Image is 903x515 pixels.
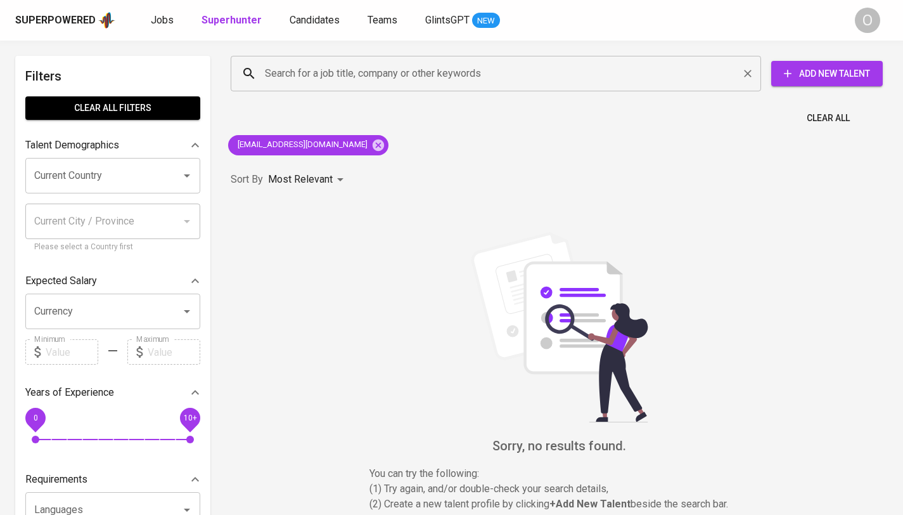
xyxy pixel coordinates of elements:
[268,168,348,192] div: Most Relevant
[25,273,97,289] p: Expected Salary
[178,167,196,185] button: Open
[25,133,200,158] div: Talent Demographics
[202,13,264,29] a: Superhunter
[25,385,114,400] p: Years of Experience
[368,14,397,26] span: Teams
[15,11,115,30] a: Superpoweredapp logo
[34,241,191,254] p: Please select a Country first
[807,110,850,126] span: Clear All
[33,414,37,422] span: 0
[369,466,750,481] p: You can try the following :
[25,472,87,487] p: Requirements
[228,135,388,155] div: [EMAIL_ADDRESS][DOMAIN_NAME]
[148,339,200,365] input: Value
[425,13,500,29] a: GlintsGPT NEW
[369,481,750,497] p: (1) Try again, and/or double-check your search details,
[231,436,888,456] h6: Sorry, no results found.
[25,66,200,86] h6: Filters
[178,303,196,320] button: Open
[290,13,342,29] a: Candidates
[25,268,200,294] div: Expected Salary
[549,498,631,510] b: + Add New Talent
[35,100,190,116] span: Clear All filters
[781,66,873,82] span: Add New Talent
[25,380,200,405] div: Years of Experience
[268,172,333,187] p: Most Relevant
[425,14,470,26] span: GlintsGPT
[368,13,400,29] a: Teams
[25,467,200,492] div: Requirements
[98,11,115,30] img: app logo
[369,497,750,512] p: (2) Create a new talent profile by clicking beside the search bar.
[151,14,174,26] span: Jobs
[739,65,757,82] button: Clear
[464,232,655,422] img: file_searching.svg
[228,139,375,151] span: [EMAIL_ADDRESS][DOMAIN_NAME]
[25,96,200,120] button: Clear All filters
[202,14,262,26] b: Superhunter
[855,8,880,33] div: O
[802,107,855,130] button: Clear All
[183,414,196,422] span: 10+
[46,339,98,365] input: Value
[290,14,340,26] span: Candidates
[151,13,176,29] a: Jobs
[15,13,96,28] div: Superpowered
[231,172,263,187] p: Sort By
[771,61,883,86] button: Add New Talent
[472,15,500,27] span: NEW
[25,138,119,153] p: Talent Demographics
